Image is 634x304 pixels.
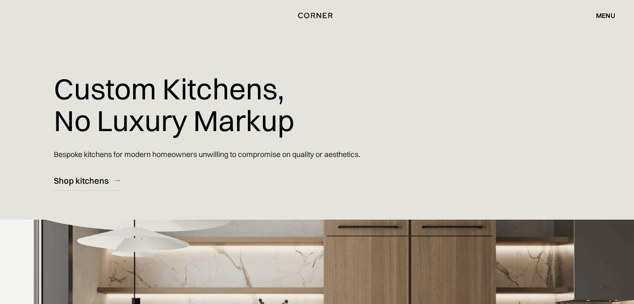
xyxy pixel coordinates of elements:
[596,12,615,19] div: menu
[588,8,615,23] div: menu
[54,142,360,166] p: Bespoke kitchens for modern homeowners unwilling to compromise on quality or aesthetics.
[54,67,294,142] h1: Custom Kitchens, No Luxury Markup
[54,170,120,191] a: Shop kitchens
[294,10,340,21] a: home
[54,175,109,186] div: Shop kitchens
